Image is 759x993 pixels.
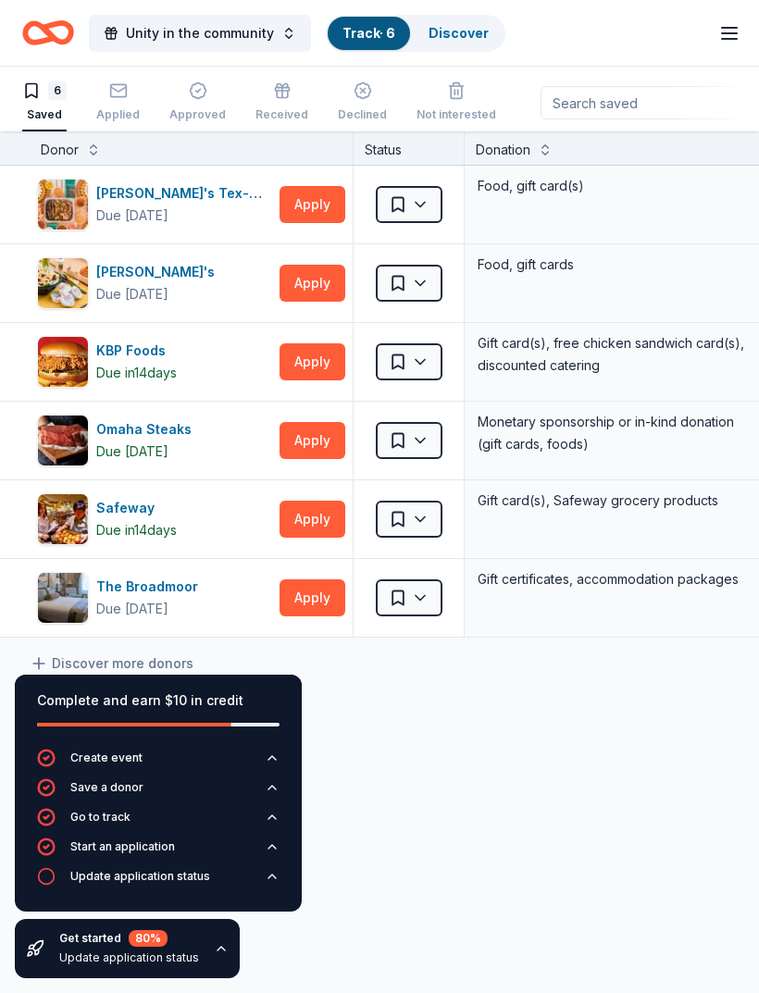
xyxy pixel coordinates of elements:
[280,343,345,380] button: Apply
[255,107,308,122] div: Received
[38,416,88,465] img: Image for Omaha Steaks
[169,74,226,131] button: Approved
[37,778,280,808] button: Save a donor
[476,330,749,379] div: Gift card(s), free chicken sandwich card(s), discounted catering
[37,749,280,778] button: Create event
[96,74,140,131] button: Applied
[38,337,88,387] img: Image for KBP Foods
[96,497,177,519] div: Safeway
[41,139,79,161] div: Donor
[476,139,530,161] div: Donation
[37,493,272,545] button: Image for SafewaySafewayDue in14days
[96,205,168,227] div: Due [DATE]
[280,422,345,459] button: Apply
[354,131,465,165] div: Status
[429,25,489,41] a: Discover
[37,179,272,230] button: Image for Chuy's Tex-Mex[PERSON_NAME]'s Tex-MexDue [DATE]
[70,751,143,765] div: Create event
[476,173,749,199] div: Food, gift card(s)
[96,340,177,362] div: KBP Foods
[30,652,193,675] a: Discover more donors
[280,579,345,616] button: Apply
[38,258,88,308] img: Image for Dion's
[38,494,88,544] img: Image for Safeway
[96,182,272,205] div: [PERSON_NAME]'s Tex-Mex
[280,501,345,538] button: Apply
[70,810,131,825] div: Go to track
[37,867,280,897] button: Update application status
[338,74,387,131] button: Declined
[37,689,280,712] div: Complete and earn $10 in credit
[280,186,345,223] button: Apply
[70,869,210,884] div: Update application status
[37,572,272,624] button: Image for The Broadmoor The BroadmoorDue [DATE]
[37,415,272,466] button: Image for Omaha Steaks Omaha SteaksDue [DATE]
[255,74,308,131] button: Received
[96,283,168,305] div: Due [DATE]
[476,488,749,514] div: Gift card(s), Safeway grocery products
[37,838,280,867] button: Start an application
[59,930,199,947] div: Get started
[96,107,140,122] div: Applied
[476,566,749,592] div: Gift certificates, accommodation packages
[96,576,205,598] div: The Broadmoor
[96,519,177,541] div: Due in 14 days
[280,265,345,302] button: Apply
[38,573,88,623] img: Image for The Broadmoor
[96,261,222,283] div: [PERSON_NAME]'s
[129,930,168,947] div: 80 %
[342,25,395,41] a: Track· 6
[96,598,168,620] div: Due [DATE]
[169,107,226,122] div: Approved
[37,808,280,838] button: Go to track
[38,180,88,230] img: Image for Chuy's Tex-Mex
[37,336,272,388] button: Image for KBP FoodsKBP FoodsDue in14days
[37,257,272,309] button: Image for Dion's[PERSON_NAME]'sDue [DATE]
[338,107,387,122] div: Declined
[96,441,168,463] div: Due [DATE]
[59,950,199,965] div: Update application status
[96,418,199,441] div: Omaha Steaks
[96,362,177,384] div: Due in 14 days
[70,839,175,854] div: Start an application
[126,22,274,44] span: Unity in the community
[22,107,67,122] div: Saved
[22,11,74,55] a: Home
[22,74,67,131] button: 6Saved
[417,74,496,131] button: Not interested
[70,780,143,795] div: Save a donor
[417,107,496,122] div: Not interested
[476,252,749,278] div: Food, gift cards
[48,81,67,100] div: 6
[326,15,505,52] button: Track· 6Discover
[89,15,311,52] button: Unity in the community
[476,409,749,457] div: Monetary sponsorship or in-kind donation (gift cards, foods)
